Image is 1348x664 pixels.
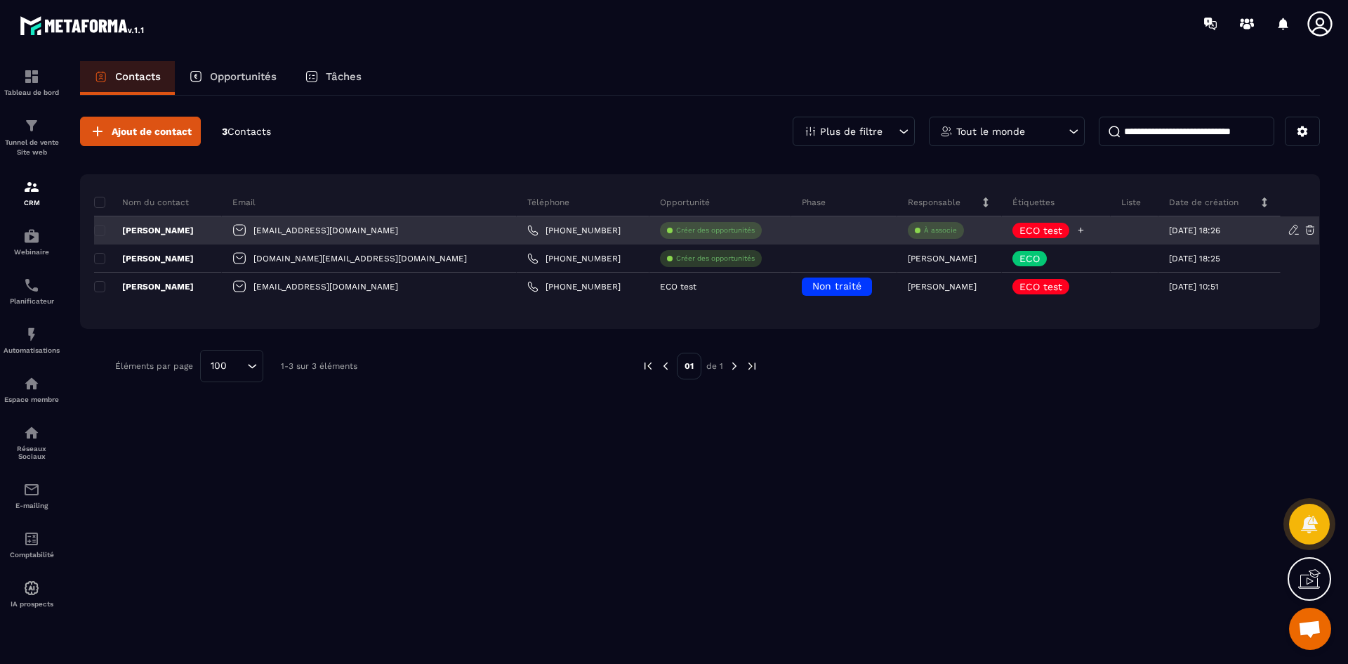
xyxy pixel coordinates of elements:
p: Phase [802,197,826,208]
p: Éléments par page [115,361,193,371]
p: Téléphone [527,197,569,208]
img: next [746,360,758,372]
p: de 1 [706,360,723,372]
p: Tunnel de vente Site web [4,138,60,157]
p: Plus de filtre [820,126,883,136]
img: formation [23,178,40,195]
a: accountantaccountantComptabilité [4,520,60,569]
a: Opportunités [175,61,291,95]
p: Étiquettes [1012,197,1055,208]
p: 1-3 sur 3 éléments [281,361,357,371]
img: logo [20,13,146,38]
img: formation [23,68,40,85]
img: automations [23,228,40,245]
p: Contacts [115,70,161,83]
p: [DATE] 18:25 [1169,254,1220,263]
img: social-network [23,424,40,441]
p: Nom du contact [94,197,189,208]
p: ECO test [660,282,696,292]
div: Ouvrir le chat [1289,608,1331,650]
p: [DATE] 18:26 [1169,226,1220,235]
a: [PHONE_NUMBER] [527,225,621,236]
a: automationsautomationsWebinaire [4,217,60,266]
img: email [23,481,40,498]
img: automations [23,326,40,343]
div: Search for option [200,350,263,382]
span: 100 [206,358,232,374]
p: 01 [677,353,701,379]
a: [PHONE_NUMBER] [527,281,621,292]
a: Tâches [291,61,376,95]
p: Liste [1121,197,1141,208]
p: Planificateur [4,297,60,305]
a: formationformationTableau de bord [4,58,60,107]
img: formation [23,117,40,134]
p: [PERSON_NAME] [908,282,977,292]
p: Espace membre [4,396,60,403]
p: Comptabilité [4,551,60,559]
input: Search for option [232,358,244,374]
img: automations [23,580,40,597]
img: prev [659,360,672,372]
p: Tableau de bord [4,89,60,96]
a: automationsautomationsAutomatisations [4,315,60,365]
a: Contacts [80,61,175,95]
img: next [728,360,741,372]
p: [DATE] 10:51 [1169,282,1219,292]
p: E-mailing [4,502,60,509]
a: formationformationCRM [4,168,60,217]
p: [PERSON_NAME] [908,254,977,263]
p: CRM [4,199,60,207]
span: Ajout de contact [112,124,192,138]
a: emailemailE-mailing [4,471,60,520]
img: scheduler [23,277,40,294]
a: [PHONE_NUMBER] [527,253,621,264]
p: Opportunité [660,197,710,208]
img: prev [642,360,654,372]
p: Automatisations [4,346,60,354]
img: accountant [23,530,40,547]
p: [PERSON_NAME] [94,225,194,236]
p: Tout le monde [956,126,1025,136]
p: IA prospects [4,600,60,608]
a: schedulerschedulerPlanificateur [4,266,60,315]
p: ECO test [1019,226,1062,235]
p: À associe [924,226,957,235]
p: Email [232,197,256,208]
img: automations [23,375,40,392]
span: Non traité [812,280,861,292]
span: Contacts [227,126,271,137]
p: Créer des opportunités [676,254,755,263]
p: 3 [222,125,271,138]
p: Réseaux Sociaux [4,445,60,460]
p: ECO [1019,254,1040,263]
p: Responsable [908,197,960,208]
p: Webinaire [4,248,60,256]
button: Ajout de contact [80,117,201,146]
p: Créer des opportunités [676,226,755,235]
p: Tâches [326,70,362,83]
p: Date de création [1169,197,1238,208]
p: ECO test [1019,282,1062,292]
a: formationformationTunnel de vente Site web [4,107,60,168]
a: automationsautomationsEspace membre [4,365,60,414]
a: social-networksocial-networkRéseaux Sociaux [4,414,60,471]
p: [PERSON_NAME] [94,253,194,264]
p: Opportunités [210,70,277,83]
p: [PERSON_NAME] [94,281,194,292]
